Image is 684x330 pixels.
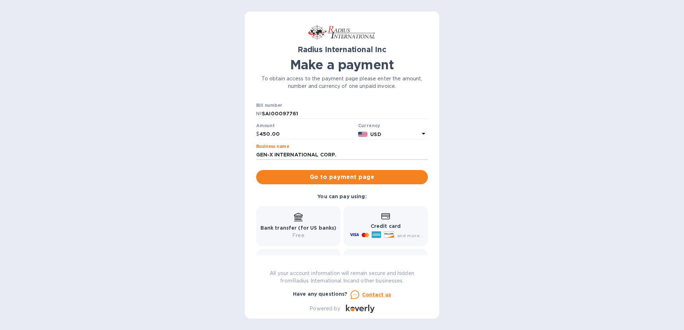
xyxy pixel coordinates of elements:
[397,233,423,238] span: and more...
[256,110,262,117] p: №
[256,130,259,138] p: $
[262,109,428,119] input: Enter bill number
[259,129,355,140] input: 0.00
[262,173,422,181] span: Go to payment page
[371,223,401,229] b: Credit card
[260,225,337,231] b: Bank transfer (for US banks)
[298,45,386,54] b: Radius International Inc
[293,291,348,297] b: Have any questions?
[358,123,380,128] b: Currency
[256,170,428,184] button: Go to payment page
[256,124,274,128] label: Amount
[256,150,428,160] input: Enter business name
[317,194,366,199] b: You can pay using:
[362,292,391,297] u: Contact us
[256,144,289,149] label: Business name
[309,305,340,312] p: Powered by
[256,270,428,285] p: All your account information will remain secure and hidden from Radius International Inc and othe...
[370,131,381,137] b: USD
[358,132,368,137] img: USD
[256,57,428,72] h1: Make a payment
[256,75,428,90] p: To obtain access to the payment page please enter the amount, number and currency of one unpaid i...
[260,232,337,239] p: Free
[256,103,282,107] label: Bill number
